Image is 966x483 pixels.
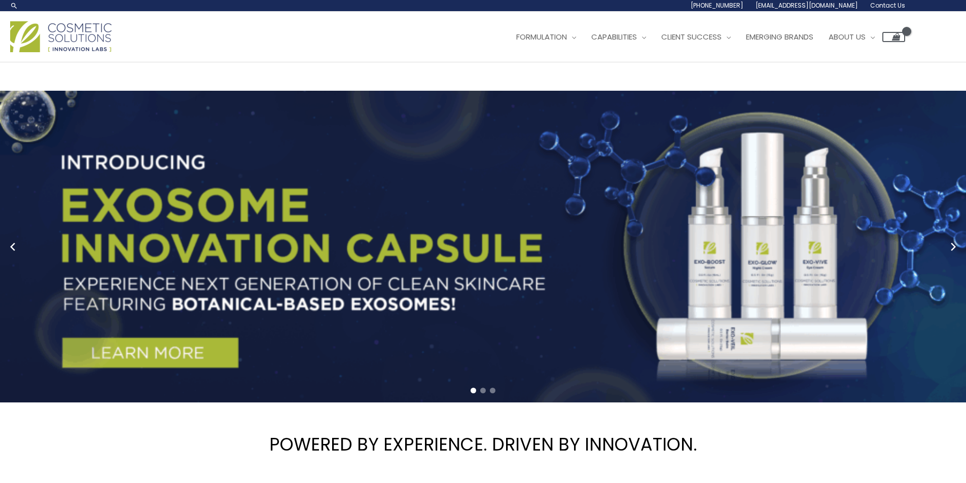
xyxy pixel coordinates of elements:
span: Go to slide 1 [471,388,476,393]
span: Client Success [661,31,722,42]
a: Capabilities [584,22,654,52]
img: Cosmetic Solutions Logo [10,21,112,52]
span: About Us [829,31,866,42]
a: Client Success [654,22,738,52]
span: Emerging Brands [746,31,813,42]
span: [EMAIL_ADDRESS][DOMAIN_NAME] [756,1,858,10]
span: Capabilities [591,31,637,42]
button: Previous slide [5,239,20,254]
span: Formulation [516,31,567,42]
a: Emerging Brands [738,22,821,52]
nav: Site Navigation [501,22,905,52]
button: Next slide [946,239,961,254]
span: Contact Us [870,1,905,10]
a: View Shopping Cart, empty [882,32,905,42]
span: Go to slide 2 [480,388,486,393]
a: Formulation [509,22,584,52]
a: About Us [821,22,882,52]
span: Go to slide 3 [490,388,495,393]
a: Search icon link [10,2,18,10]
span: [PHONE_NUMBER] [691,1,743,10]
